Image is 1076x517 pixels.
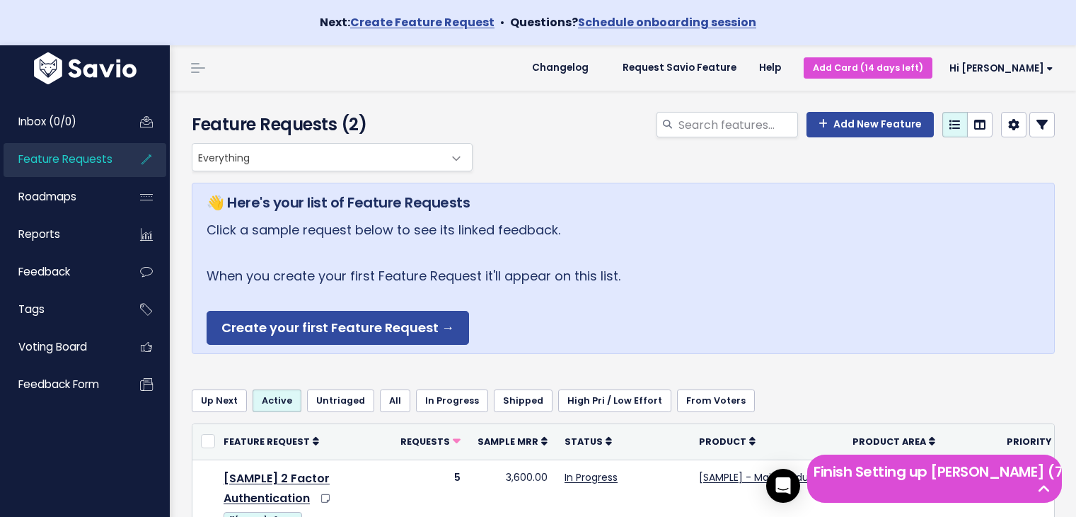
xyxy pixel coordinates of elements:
a: All [380,390,410,412]
strong: Questions? [510,14,756,30]
a: Priority [1007,434,1060,448]
a: Feedback form [4,368,117,401]
a: Shipped [494,390,553,412]
img: logo-white.9d6f32f41409.svg [30,52,140,84]
a: In Progress [416,390,488,412]
span: Inbox (0/0) [18,114,76,129]
a: High Pri / Low Effort [558,390,671,412]
a: Feature Requests [4,143,117,176]
span: Priority [1007,436,1051,448]
a: Active [253,390,301,412]
h5: Finish Setting up [PERSON_NAME] (7 left) [814,461,1055,482]
span: Feature Request [224,436,310,448]
span: Status [565,436,603,448]
strong: Next: [320,14,494,30]
a: In Progress [565,470,618,484]
a: Create Feature Request [350,14,494,30]
a: [SAMPLE] 2 Factor Authentication [224,470,330,507]
a: Tags [4,293,117,326]
span: Roadmaps [18,189,76,204]
a: Product Area [852,434,935,448]
a: Sample MRR [478,434,548,448]
span: Hi [PERSON_NAME] [949,63,1053,74]
ul: Filter feature requests [192,390,1055,412]
a: Help [748,57,792,79]
h5: 👋 Here's your list of Feature Requests [207,192,1040,213]
a: Reports [4,218,117,251]
a: Hi [PERSON_NAME] [932,57,1065,79]
input: Search features... [677,112,798,137]
a: Add New Feature [806,112,934,137]
span: Product Area [852,436,926,448]
a: Request Savio Feature [611,57,748,79]
a: [SAMPLE] - Main Product [699,470,819,484]
h4: Feature Requests (2) [192,112,465,137]
span: Feedback [18,264,70,279]
a: Status [565,434,612,448]
span: Reports [18,227,60,242]
span: Everything [192,144,444,171]
a: Schedule onboarding session [578,14,756,30]
span: Requests [400,436,450,448]
a: Create your first Feature Request → [207,311,469,346]
span: • [500,14,504,30]
p: Click a sample request below to see its linked feedback. When you create your first Feature Reque... [207,219,1040,345]
a: Feedback [4,256,117,288]
a: Add Card (14 days left) [804,57,932,78]
a: Untriaged [307,390,374,412]
a: Roadmaps [4,181,117,213]
span: Sample MRR [478,436,538,448]
span: Changelog [532,63,589,73]
span: Product [699,436,746,448]
a: Inbox (0/0) [4,106,117,138]
a: Feature Request [224,434,319,448]
span: Voting Board [18,339,87,354]
a: Voting Board [4,331,117,363]
a: Up Next [192,390,247,412]
a: Requests [400,434,461,448]
div: Open Intercom Messenger [766,469,800,503]
span: Tags [18,302,45,317]
span: Feedback form [18,377,99,392]
span: Feature Requests [18,152,112,166]
a: From Voters [677,390,755,412]
span: Everything [192,143,473,171]
a: Product [699,434,756,448]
